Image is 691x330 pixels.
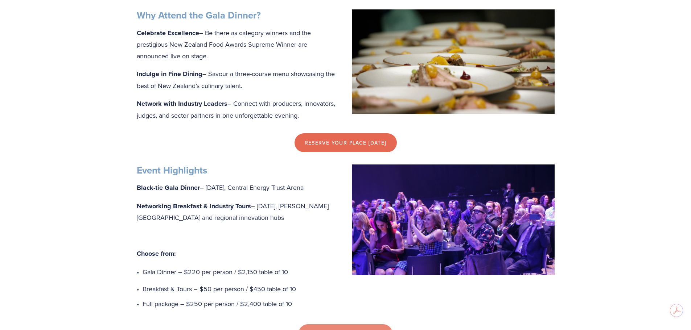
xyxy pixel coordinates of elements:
strong: Networking Breakfast & Industry Tours [137,201,251,211]
p: – [DATE], [PERSON_NAME][GEOGRAPHIC_DATA] and regional innovation hubs [137,200,555,224]
p: – [DATE], Central Energy Trust Arena [137,182,555,194]
p: – Connect with producers, innovators, judges, and sector partners in one unforgettable evening. [137,98,555,121]
strong: Celebrate Excellence [137,28,199,38]
strong: Network with Industry Leaders [137,99,227,108]
strong: Why Attend the Gala Dinner? [137,8,261,22]
p: Breakfast & Tours – $50 per person / $450 table of 10 [143,283,555,295]
p: – Be there as category winners and the prestigious New Zealand Food Awards Supreme Winner are ann... [137,27,555,62]
p: Full package – $250 per person / $2,400 table of 10 [143,298,555,310]
a: reserve your place [DATE] [295,133,397,152]
strong: Black-tie Gala Dinner [137,183,200,192]
strong: Event Highlights [137,163,207,177]
p: Gala Dinner – $220 per person / $2,150 table of 10 [143,266,555,278]
strong: Indulge in Fine Dining [137,69,202,79]
p: – Savour a three-course menu showcasing the best of New Zealand’s culinary talent. [137,68,555,91]
strong: Choose from: [137,249,176,258]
